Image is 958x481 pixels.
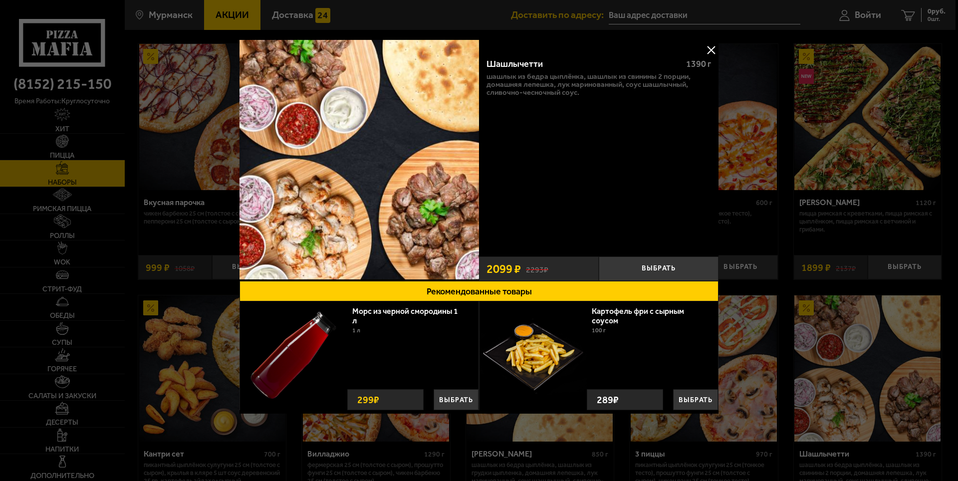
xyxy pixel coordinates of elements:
a: Картофель фри с сырным соусом [592,306,684,325]
strong: 289 ₽ [594,390,621,410]
button: Выбрать [434,389,479,410]
a: Шашлычетти [239,40,479,281]
button: Выбрать [673,389,718,410]
div: Шашлычетти [486,59,678,70]
span: 2099 ₽ [486,263,521,275]
span: 1 л [352,327,360,334]
button: Рекомендованные товары [239,281,718,301]
img: Шашлычетти [239,40,479,279]
s: 2293 ₽ [526,263,548,274]
p: шашлык из бедра цыплёнка, шашлык из свинины 2 порции, домашняя лепешка, лук маринованный, соус ша... [486,72,711,96]
strong: 299 ₽ [355,390,382,410]
a: Морс из черной смородины 1 л [352,306,458,325]
button: Выбрать [599,256,718,281]
span: 100 г [592,327,606,334]
span: 1390 г [686,58,711,69]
